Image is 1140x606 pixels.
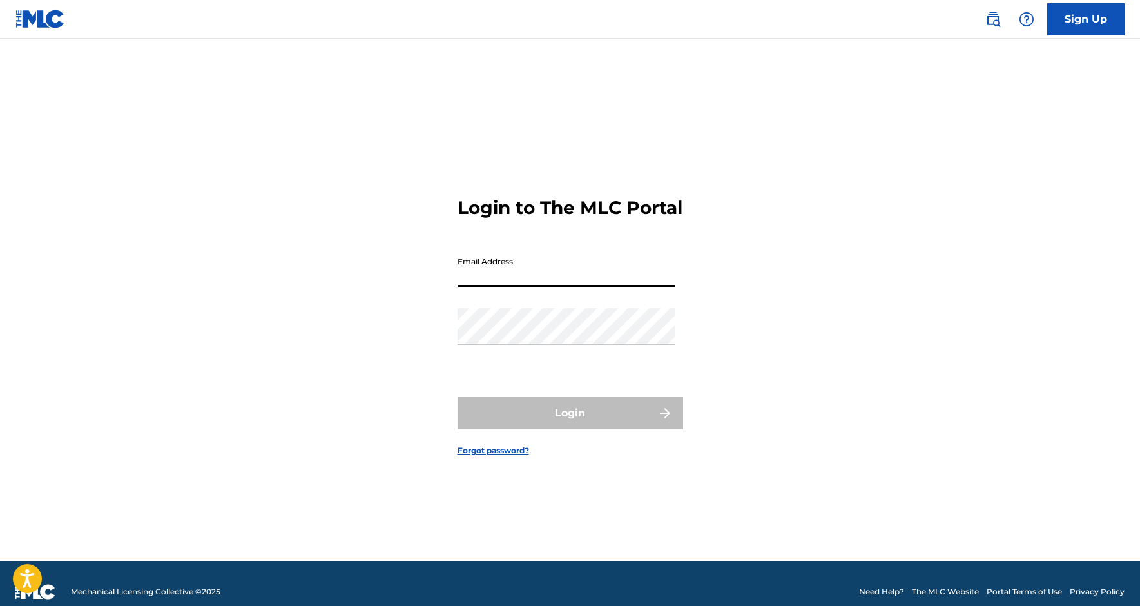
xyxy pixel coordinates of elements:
[458,445,529,456] a: Forgot password?
[985,12,1001,27] img: search
[1014,6,1039,32] div: Help
[15,584,55,600] img: logo
[15,10,65,28] img: MLC Logo
[980,6,1006,32] a: Public Search
[1047,3,1125,35] a: Sign Up
[859,586,904,598] a: Need Help?
[1070,586,1125,598] a: Privacy Policy
[1019,12,1034,27] img: help
[458,197,682,219] h3: Login to The MLC Portal
[1076,544,1140,606] iframe: Chat Widget
[987,586,1062,598] a: Portal Terms of Use
[71,586,220,598] span: Mechanical Licensing Collective © 2025
[912,586,979,598] a: The MLC Website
